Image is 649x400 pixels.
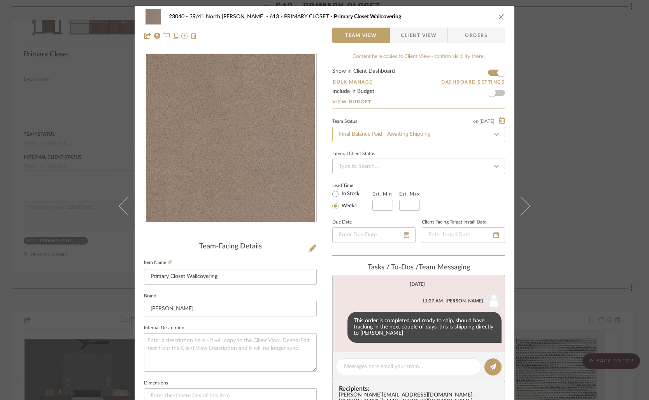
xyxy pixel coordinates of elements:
input: Type to Search… [332,127,505,142]
input: Enter Brand [144,301,317,316]
div: This order is completed and ready to ship, should have tracking in the next couple of days. this ... [347,312,502,343]
mat-radio-group: Select item type [332,189,372,211]
span: 613 - PRIMARY CLOSET [270,14,334,19]
span: 23040 - 39/41 North [PERSON_NAME] [169,14,270,19]
label: Due Date [332,220,352,224]
button: close [498,13,505,20]
div: Internal Client Status [332,152,375,156]
img: user_avatar.png [486,293,502,309]
input: Enter Due Date [332,227,416,243]
span: Client View [401,28,437,43]
button: Dashboard Settings [441,79,505,86]
div: team Messaging [332,264,505,272]
span: Recipients: [339,385,502,392]
div: Team Status [332,120,357,124]
img: d1f0a296-e912-4333-a5c6-31e7d9055127_436x436.jpg [146,54,315,222]
label: Dimensions [144,381,168,385]
label: Brand [144,294,156,298]
label: Internal Description [144,326,184,330]
input: Enter Item Name [144,269,317,285]
label: Item Name [144,259,172,266]
label: Lead Time [332,182,372,189]
label: In Stock [340,190,360,197]
div: 0 [144,54,316,222]
div: [PERSON_NAME] [446,297,483,304]
button: Bulk Manage [332,79,373,86]
span: [DATE] [479,119,495,124]
img: d1f0a296-e912-4333-a5c6-31e7d9055127_48x40.jpg [144,9,163,24]
label: Client-Facing Target Install Date [422,220,486,224]
label: Est. Max [399,191,420,197]
div: Content here copies to Client View - confirm visibility there. [332,53,505,61]
label: Est. Min [372,191,392,197]
span: Tasks / To-Dos / [368,264,419,271]
span: on [473,119,479,124]
input: Type to Search… [332,159,505,174]
span: Orders [456,28,496,43]
label: Weeks [340,203,357,210]
span: Team View [345,28,377,43]
div: Team-Facing Details [144,243,317,251]
span: Primary Closet Wallcovering [334,14,401,19]
input: Enter Install Date [422,227,505,243]
a: View Budget [332,99,505,105]
div: [DATE] [410,281,425,287]
div: 11:27 AM [422,297,443,304]
img: Remove from project [191,33,197,39]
